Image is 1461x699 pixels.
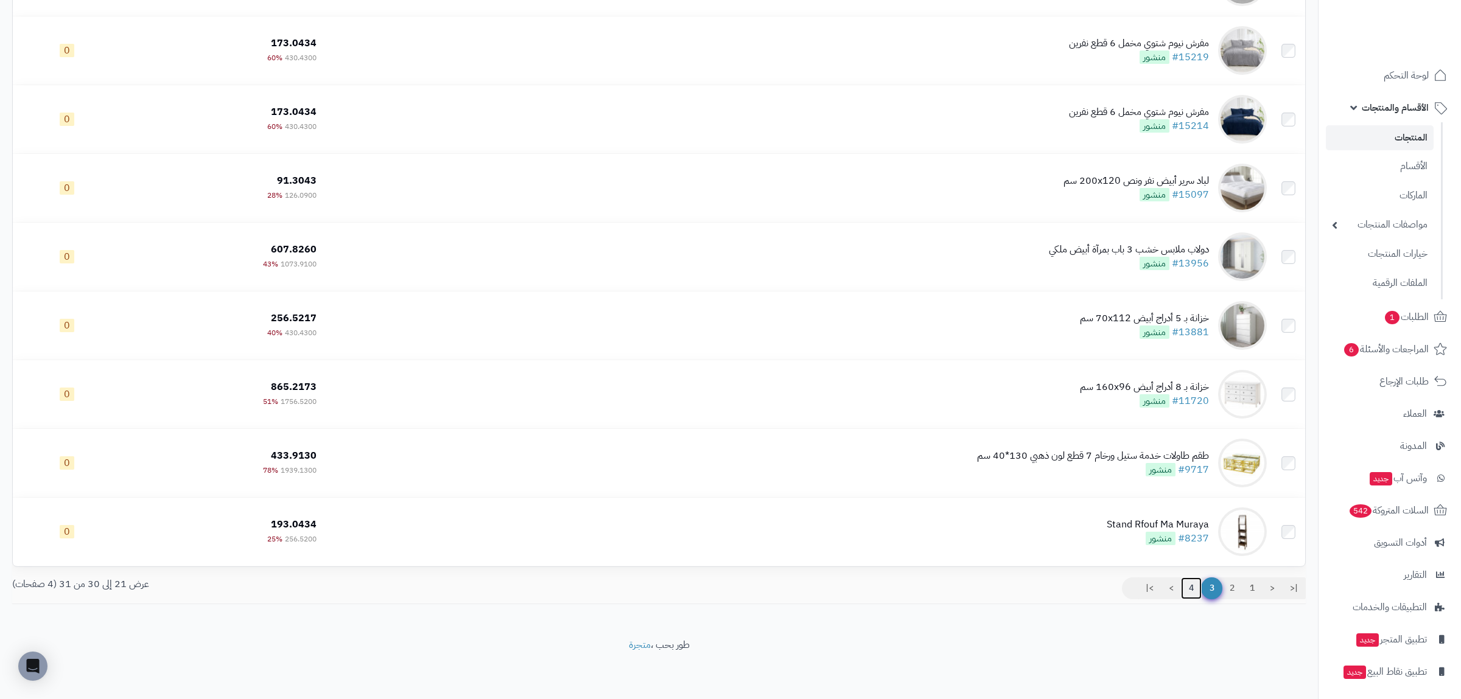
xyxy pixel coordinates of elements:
span: منشور [1140,325,1169,339]
a: الملفات الرقمية [1326,270,1434,296]
a: طلبات الإرجاع [1326,367,1454,396]
span: السلات المتروكة [1348,502,1429,519]
div: لباد سرير أبيض نفر ونص 200x120 سم [1063,174,1209,188]
a: #11720 [1172,394,1209,408]
img: Stand Rfouf Ma Muraya [1218,507,1267,556]
span: العملاء [1403,405,1427,422]
a: 1 [1242,577,1263,599]
span: 1 [1385,310,1400,324]
a: المنتجات [1326,125,1434,150]
span: 1939.1300 [281,465,317,476]
span: 60% [267,121,282,132]
div: طقم طاولات خدمة ستيل ورخام 7 قطع لون ذهبي 130*40 سم [977,449,1209,463]
a: وآتس آبجديد [1326,464,1454,493]
a: المدونة [1326,431,1454,461]
img: logo-2.png [1378,27,1449,52]
a: > [1161,577,1182,599]
a: المراجعات والأسئلة6 [1326,335,1454,364]
a: #13956 [1172,256,1209,271]
div: مفرش نيوم شتوي مخمل 6 قطع نفرين [1069,37,1209,50]
a: خيارات المنتجات [1326,241,1434,267]
img: خزانة بـ 5 أدراج أبيض ‎70x112 سم‏ [1218,301,1267,350]
span: تطبيق نقاط البيع [1342,663,1427,680]
span: الطلبات [1384,308,1429,325]
span: 256.5217 [271,311,317,325]
span: منشور [1140,50,1169,64]
span: 78% [263,465,278,476]
span: 865.2173 [271,380,317,394]
span: 542 [1349,504,1372,518]
span: طلبات الإرجاع [1379,373,1429,390]
img: مفرش نيوم شتوي مخمل 6 قطع نفرين [1218,26,1267,75]
a: #8237 [1178,531,1209,546]
span: 1756.5200 [281,396,317,407]
span: جديد [1356,633,1379,647]
img: خزانة بـ 8 أدراج أبيض ‎160x96 سم‏ [1218,370,1267,419]
a: الأقسام [1326,153,1434,179]
a: أدوات التسويق [1326,528,1454,557]
span: الأقسام والمنتجات [1362,99,1429,116]
span: 430.4300 [285,327,317,338]
span: وآتس آب [1368,470,1427,487]
span: 430.4300 [285,52,317,63]
div: عرض 21 إلى 30 من 31 (4 صفحات) [3,577,659,591]
a: #13881 [1172,325,1209,339]
a: 2 [1222,577,1242,599]
span: 0 [60,319,74,332]
img: مفرش نيوم شتوي مخمل 6 قطع نفرين [1218,95,1267,144]
span: 607.8260 [271,242,317,257]
div: Open Intercom Messenger [18,652,47,681]
span: 0 [60,250,74,263]
div: Stand Rfouf Ma Muraya [1107,518,1209,532]
div: دولاب ملابس خشب 3 باب بمرآة أبيض ملكي [1049,243,1209,257]
div: خزانة بـ 8 أدراج أبيض ‎160x96 سم‏ [1080,380,1209,394]
span: لوحة التحكم [1384,67,1429,84]
a: |< [1282,577,1306,599]
a: #15214 [1172,119,1209,133]
span: 126.0900 [285,190,317,201]
a: العملاء [1326,399,1454,428]
span: منشور [1140,119,1169,133]
span: المدونة [1400,437,1427,454]
div: مفرش نيوم شتوي مخمل 6 قطع نفرين [1069,105,1209,119]
a: #9717 [1178,462,1209,477]
span: 6 [1344,343,1359,356]
span: جديد [1344,666,1366,679]
a: تطبيق نقاط البيعجديد [1326,657,1454,686]
span: 40% [267,327,282,338]
a: الماركات [1326,183,1434,209]
span: 1073.9100 [281,259,317,270]
span: 91.3043 [277,173,317,188]
span: 3 [1201,577,1222,599]
a: #15219 [1172,50,1209,64]
span: 173.0434 [271,36,317,50]
img: دولاب ملابس خشب 3 باب بمرآة أبيض ملكي [1218,232,1267,281]
span: 28% [267,190,282,201]
span: 43% [263,259,278,270]
a: التقارير [1326,560,1454,589]
span: 430.4300 [285,121,317,132]
a: لوحة التحكم [1326,61,1454,90]
span: 0 [60,44,74,57]
span: 0 [60,113,74,126]
a: 4 [1181,577,1202,599]
span: 0 [60,525,74,538]
span: 60% [267,52,282,63]
a: >| [1138,577,1161,599]
a: متجرة [629,638,651,652]
a: < [1262,577,1283,599]
span: تطبيق المتجر [1355,631,1427,648]
a: السلات المتروكة542 [1326,496,1454,525]
span: 0 [60,181,74,195]
span: منشور [1140,188,1169,201]
span: جديد [1370,472,1392,485]
span: منشور [1146,463,1175,476]
span: 173.0434 [271,105,317,119]
span: 0 [60,388,74,401]
img: طقم طاولات خدمة ستيل ورخام 7 قطع لون ذهبي 130*40 سم [1218,439,1267,487]
span: التقارير [1404,566,1427,583]
span: التطبيقات والخدمات [1353,599,1427,616]
a: التطبيقات والخدمات [1326,593,1454,622]
a: الطلبات1 [1326,302,1454,332]
span: منشور [1146,532,1175,545]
